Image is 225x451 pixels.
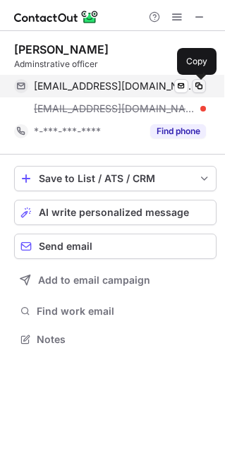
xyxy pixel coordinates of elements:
[14,200,217,225] button: AI write personalized message
[39,207,189,218] span: AI write personalized message
[14,58,217,71] div: Adminstrative officer
[150,124,206,138] button: Reveal Button
[14,301,217,321] button: Find work email
[14,330,217,349] button: Notes
[14,166,217,191] button: save-profile-one-click
[14,267,217,293] button: Add to email campaign
[39,173,192,184] div: Save to List / ATS / CRM
[39,241,92,252] span: Send email
[38,275,150,286] span: Add to email campaign
[37,333,211,346] span: Notes
[34,102,195,115] span: [EMAIL_ADDRESS][DOMAIN_NAME]
[14,8,99,25] img: ContactOut v5.3.10
[37,305,211,318] span: Find work email
[34,80,195,92] span: [EMAIL_ADDRESS][DOMAIN_NAME]
[14,234,217,259] button: Send email
[14,42,109,56] div: [PERSON_NAME]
